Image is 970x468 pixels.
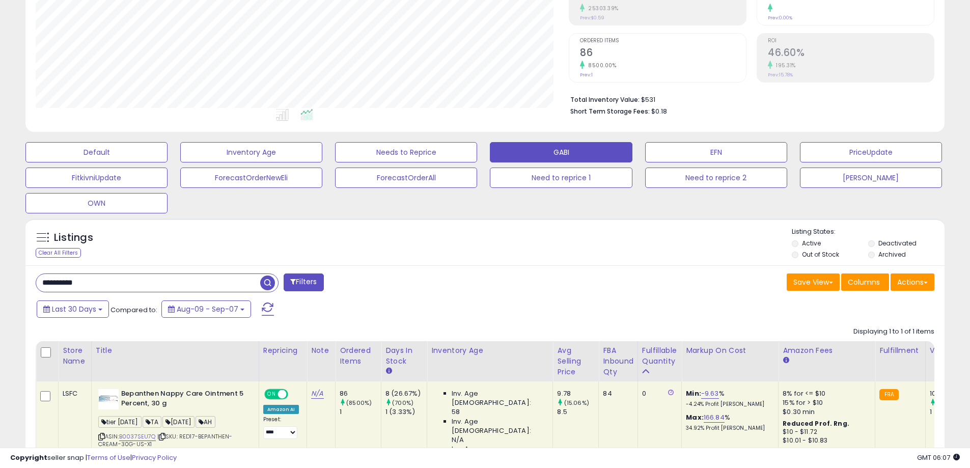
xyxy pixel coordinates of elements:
span: $0.18 [651,106,667,116]
button: FitkivniUpdate [25,168,168,188]
div: 1 (3.33%) [385,407,427,417]
div: Clear All Filters [36,248,81,258]
span: Inv. Age [DEMOGRAPHIC_DATA]: [452,389,545,407]
small: 25303.39% [585,5,619,12]
span: [DATE] [162,416,195,428]
small: (8500%) [346,399,372,407]
div: 8 (26.67%) [385,389,427,398]
li: $531 [570,93,927,105]
div: LSFC [63,389,84,398]
div: Amazon AI [263,405,299,414]
img: 41yN94m-XlL._SL40_.jpg [98,389,119,409]
p: 34.92% Profit [PERSON_NAME] [686,425,770,432]
label: Deactivated [878,239,917,247]
small: Prev: 15.78% [768,72,793,78]
div: $10 - $11.72 [783,428,867,436]
span: AH [196,416,215,428]
button: GABI [490,142,632,162]
div: 0 [642,389,674,398]
div: $0.30 min [783,407,867,417]
h2: 86 [580,47,746,61]
small: FBA [879,389,898,400]
h2: 46.60% [768,47,934,61]
span: Last 30 Days [52,304,96,314]
span: Ordered Items [580,38,746,44]
div: Markup on Cost [686,345,774,356]
span: 2025-10-8 06:07 GMT [917,453,960,462]
span: 58 [452,407,460,417]
div: 8.5 [557,407,598,417]
b: Total Inventory Value: [570,95,640,104]
span: Columns [848,277,880,287]
p: -4.24% Profit [PERSON_NAME] [686,401,770,408]
div: 1 [340,407,381,417]
a: N/A [311,389,323,399]
div: Preset: [263,416,299,439]
div: Store Name [63,345,87,367]
div: $10.01 - $10.83 [783,436,867,445]
a: Terms of Use [87,453,130,462]
button: Filters [284,273,323,291]
a: 166.84 [704,412,725,423]
button: OWN [25,193,168,213]
button: [PERSON_NAME] [800,168,942,188]
div: % [686,389,770,408]
span: ON [265,390,278,399]
th: The percentage added to the cost of goods (COGS) that forms the calculator for Min & Max prices. [682,341,779,381]
b: Max: [686,412,704,422]
div: FBA inbound Qty [603,345,633,377]
span: tier [DATE] [98,416,142,428]
button: Last 30 Days [37,300,109,318]
span: ROI [768,38,934,44]
button: Inventory Age [180,142,322,162]
button: EFN [645,142,787,162]
div: Displaying 1 to 1 of 1 items [853,327,934,337]
small: 8500.00% [585,62,616,69]
small: (15.06%) [564,399,589,407]
small: (700%) [392,399,413,407]
small: Amazon Fees. [783,356,789,365]
div: 86 [340,389,381,398]
div: Days In Stock [385,345,423,367]
button: ForecastOrderNewEli [180,168,322,188]
span: N/A [452,435,464,445]
button: Save View [787,273,840,291]
button: Need to reprice 1 [490,168,632,188]
div: Avg Selling Price [557,345,594,377]
span: Inv. Age [DEMOGRAPHIC_DATA]: [452,445,545,463]
button: Columns [841,273,889,291]
button: Actions [891,273,934,291]
span: TA [143,416,161,428]
div: Inventory Age [431,345,548,356]
span: Inv. Age [DEMOGRAPHIC_DATA]: [452,417,545,435]
span: | SKU: RED17-BEPANTHEN-CREAM-30G-US-X1 [98,432,233,448]
button: Needs to Reprice [335,142,477,162]
div: 84 [603,389,630,398]
button: Default [25,142,168,162]
label: Out of Stock [802,250,839,259]
button: Need to reprice 2 [645,168,787,188]
small: Prev: 0.00% [768,15,792,21]
div: % [686,413,770,432]
span: Aug-09 - Sep-07 [177,304,238,314]
div: 8% for <= $10 [783,389,867,398]
button: ForecastOrderAll [335,168,477,188]
strong: Copyright [10,453,47,462]
small: Prev: 1 [580,72,593,78]
small: 195.31% [772,62,796,69]
div: Title [96,345,255,356]
div: seller snap | | [10,453,177,463]
div: Repricing [263,345,302,356]
b: Short Term Storage Fees: [570,107,650,116]
div: Fulfillable Quantity [642,345,677,367]
a: -9.63 [701,389,719,399]
label: Archived [878,250,906,259]
div: Note [311,345,331,356]
div: 15% for > $10 [783,398,867,407]
div: Amazon Fees [783,345,871,356]
span: Compared to: [110,305,157,315]
b: Bepanthen Nappy Care Ointment 5 Percent, 30 g [121,389,245,410]
small: Prev: $0.59 [580,15,604,21]
b: Reduced Prof. Rng. [783,419,849,428]
small: Days In Stock. [385,367,392,376]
